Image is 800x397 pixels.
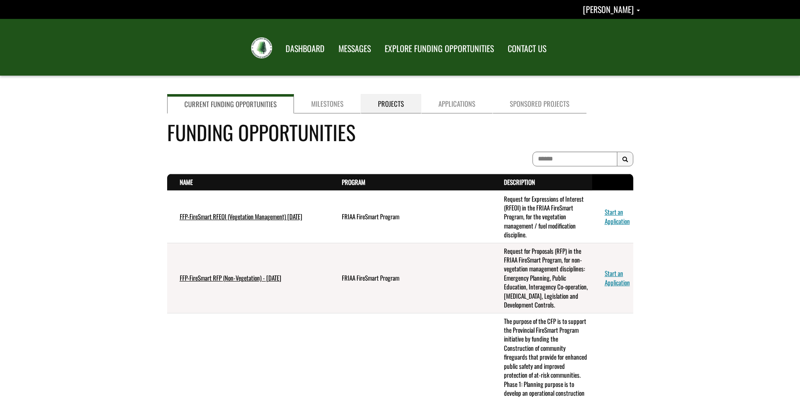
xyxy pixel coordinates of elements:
a: Milestones [294,94,361,113]
a: MESSAGES [332,38,377,59]
nav: Main Navigation [278,36,553,59]
a: Current Funding Opportunities [167,94,294,113]
img: FRIAA Submissions Portal [251,37,272,58]
button: Search Results [617,152,633,167]
a: Program [342,177,365,187]
td: FFP-FireSmart RFEOI (Vegetation Management) July 2025 [167,191,329,243]
a: Name [180,177,193,187]
a: CONTACT US [501,38,553,59]
a: Applications [421,94,493,113]
a: Start an Application [605,207,630,225]
a: FFP-FireSmart RFEOI (Vegetation Management) [DATE] [180,212,302,221]
a: EXPLORE FUNDING OPPORTUNITIES [378,38,500,59]
td: Request for Proposals (RFP) in the FRIAA FireSmart Program, for non-vegetation management discipl... [491,243,592,313]
td: FRIAA FireSmart Program [329,243,491,313]
td: Request for Expressions of Interest (RFEOI) in the FRIAA FireSmart Program, for the vegetation ma... [491,191,592,243]
input: To search on partial text, use the asterisk (*) wildcard character. [532,152,617,166]
h4: Funding Opportunities [167,117,633,147]
span: [PERSON_NAME] [583,3,634,16]
a: Projects [361,94,421,113]
td: FFP-FireSmart RFP (Non-Vegetation) - July 2025 [167,243,329,313]
a: Wayne Brown [583,3,640,16]
a: Start an Application [605,268,630,287]
a: FFP-FireSmart RFP (Non-Vegetation) - [DATE] [180,273,281,282]
td: FRIAA FireSmart Program [329,191,491,243]
a: Description [504,177,535,187]
a: DASHBOARD [279,38,331,59]
a: Sponsored Projects [493,94,587,113]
